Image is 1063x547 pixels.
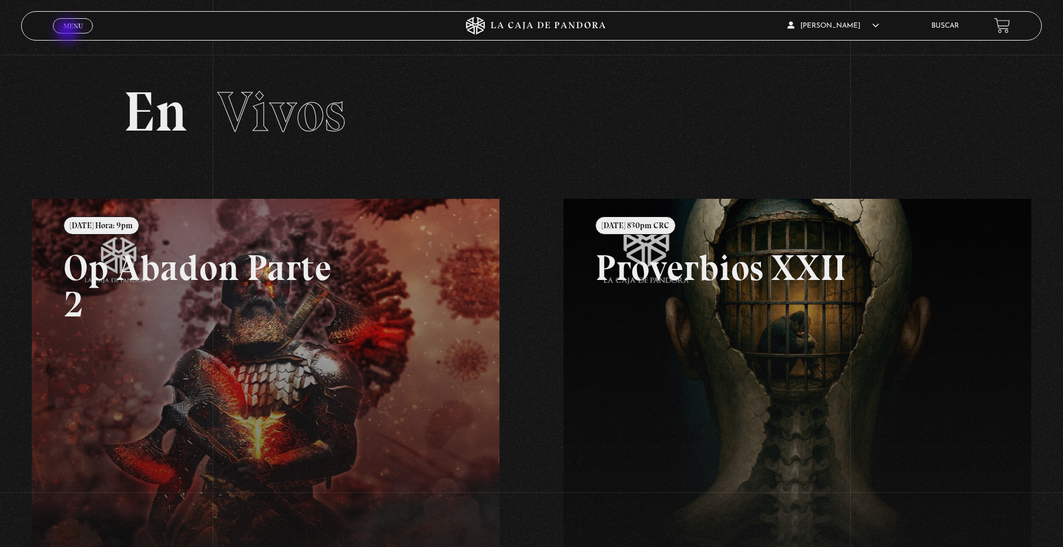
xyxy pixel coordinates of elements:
[123,84,940,140] h2: En
[787,22,879,29] span: [PERSON_NAME]
[63,22,83,29] span: Menu
[217,78,346,145] span: Vivos
[59,32,87,40] span: Cerrar
[994,18,1010,34] a: View your shopping cart
[931,22,959,29] a: Buscar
